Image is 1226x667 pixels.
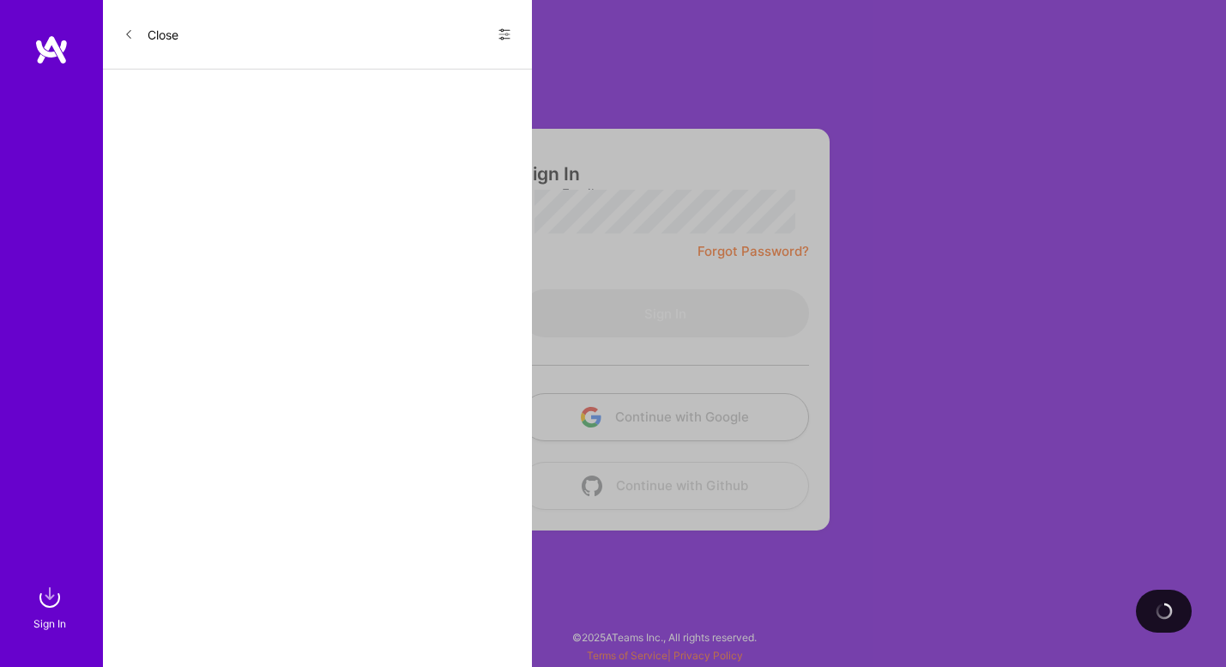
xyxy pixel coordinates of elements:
button: Close [124,21,178,48]
img: sign in [33,580,67,615]
div: Sign In [33,615,66,633]
img: logo [34,34,69,65]
img: loading [1152,599,1176,623]
a: sign inSign In [36,580,67,633]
